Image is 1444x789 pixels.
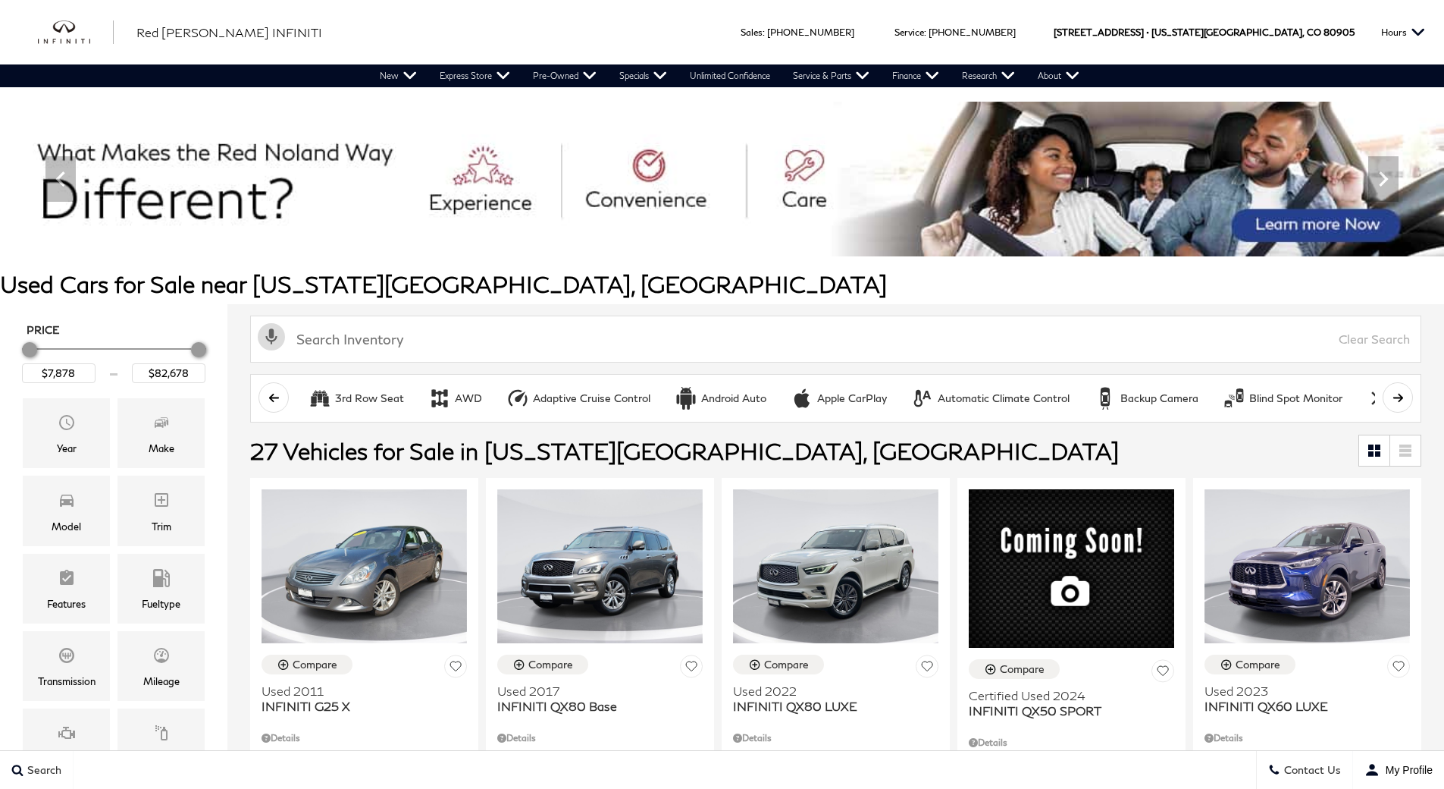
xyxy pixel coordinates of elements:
[1204,749,1410,760] a: Red [PERSON_NAME] $43,889
[262,749,442,760] span: Red [PERSON_NAME]
[117,709,205,778] div: ColorColor
[117,554,205,624] div: FueltypeFueltype
[1094,387,1117,410] div: Backup Camera
[22,342,37,357] div: Minimum Price
[58,643,76,673] span: Transmission
[1387,655,1410,683] button: Save Vehicle
[149,440,174,457] div: Make
[52,518,81,535] div: Model
[916,655,938,683] button: Save Vehicle
[725,228,741,244] span: Go to slide 3
[506,387,529,410] div: Adaptive Cruise Control
[1378,749,1410,760] span: $43,889
[969,703,1163,718] span: INFINITI QX50 SPORT
[791,387,813,410] div: Apple CarPlay
[733,655,824,674] button: Compare Vehicle
[262,489,467,643] img: 2011 INFINITI G25 X
[47,596,86,612] div: Features
[1249,391,1342,405] div: Blind Spot Monitor
[444,655,467,683] button: Save Vehicle
[258,323,285,350] svg: Click to toggle on voice search
[1026,64,1091,87] a: About
[1204,684,1410,714] a: Used 2023INFINITI QX60 LUXE
[1204,489,1410,643] img: 2023 INFINITI QX60 LUXE
[733,699,927,714] span: INFINITI QX80 LUXE
[309,387,331,410] div: 3rd Row Seat
[782,64,881,87] a: Service & Parts
[733,684,927,699] span: Used 2022
[368,64,1091,87] nav: Main Navigation
[23,709,110,778] div: EngineEngine
[1054,27,1355,38] a: [STREET_ADDRESS] • [US_STATE][GEOGRAPHIC_DATA], CO 80905
[1223,387,1245,410] div: Blind Spot Monitor
[420,382,490,414] button: AWDAWD
[57,440,77,457] div: Year
[704,228,719,244] span: Go to slide 2
[23,476,110,545] div: ModelModel
[335,391,404,405] div: 3rd Row Seat
[58,565,76,596] span: Features
[1204,684,1399,699] span: Used 2023
[262,699,456,714] span: INFINITI G25 X
[894,27,924,38] span: Service
[678,64,782,87] a: Unlimited Confidence
[767,27,854,38] a: [PHONE_NUMBER]
[117,631,205,701] div: MileageMileage
[929,27,1016,38] a: [PHONE_NUMBER]
[58,487,76,517] span: Model
[763,27,765,38] span: :
[22,363,96,383] input: Minimum
[497,749,672,760] span: Red [PERSON_NAME]
[152,720,171,750] span: Color
[911,387,934,410] div: Automatic Climate Control
[733,489,938,643] img: 2022 INFINITI QX80 LUXE
[969,736,1174,750] div: Pricing Details - INFINITI QX50 SPORT
[764,658,809,671] div: Compare
[152,643,171,673] span: Mileage
[533,391,650,405] div: Adaptive Cruise Control
[455,391,482,405] div: AWD
[262,749,467,760] a: Red [PERSON_NAME] $7,189
[1353,751,1444,789] button: Open user profile menu
[136,25,322,39] span: Red [PERSON_NAME] INFINITI
[497,655,588,674] button: Compare Vehicle
[152,410,171,440] span: Make
[969,659,1060,679] button: Compare Vehicle
[1151,659,1174,687] button: Save Vehicle
[250,437,1119,464] span: 27 Vehicles for Sale in [US_STATE][GEOGRAPHIC_DATA], [GEOGRAPHIC_DATA]
[741,27,763,38] span: Sales
[701,391,766,405] div: Android Auto
[969,688,1174,718] a: Certified Used 2024INFINITI QX50 SPORT
[262,655,352,674] button: Compare Vehicle
[1204,731,1410,745] div: Pricing Details - INFINITI QX60 LUXE
[1383,382,1413,413] button: scroll right
[1368,156,1399,202] div: Next
[262,731,467,745] div: Pricing Details - INFINITI G25 X
[45,156,76,202] div: Previous
[497,684,691,699] span: Used 2017
[951,64,1026,87] a: Research
[733,731,938,745] div: Pricing Details - INFINITI QX80 LUXE
[675,387,697,410] div: Android Auto
[683,228,698,244] span: Go to slide 1
[38,20,114,45] a: infiniti
[23,398,110,468] div: YearYear
[152,487,171,517] span: Trim
[27,323,201,337] h5: Price
[608,64,678,87] a: Specials
[136,24,322,42] a: Red [PERSON_NAME] INFINITI
[1236,658,1280,671] div: Compare
[132,363,205,383] input: Maximum
[1380,764,1433,776] span: My Profile
[666,382,775,414] button: Android AutoAndroid Auto
[258,382,289,413] button: scroll left
[58,410,76,440] span: Year
[733,749,908,760] span: Red [PERSON_NAME]
[23,631,110,701] div: TransmissionTransmission
[881,64,951,87] a: Finance
[1000,662,1045,676] div: Compare
[1085,382,1207,414] button: Backup CameraBackup Camera
[497,489,703,643] img: 2017 INFINITI QX80 Base
[262,684,467,714] a: Used 2011INFINITI G25 X
[817,391,887,405] div: Apple CarPlay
